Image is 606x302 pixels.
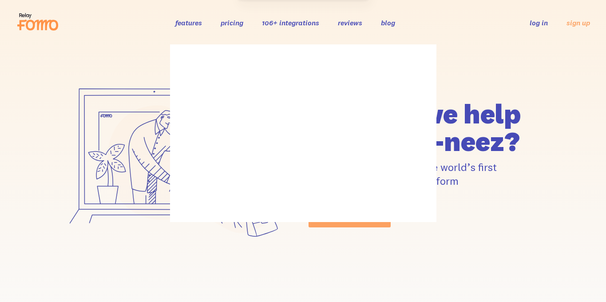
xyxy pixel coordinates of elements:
[381,18,395,27] a: blog
[262,18,319,27] a: 106+ integrations
[170,44,436,222] img: blank image
[175,18,202,27] a: features
[221,18,243,27] a: pricing
[530,18,548,27] a: log in
[338,18,362,27] a: reviews
[566,18,590,28] a: sign up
